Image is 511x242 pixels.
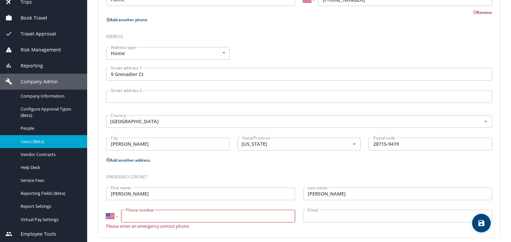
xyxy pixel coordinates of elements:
[21,216,79,223] span: Virtual Pay Settings
[473,10,492,15] button: Remove
[21,177,79,184] span: Service Fees
[21,151,79,158] span: Vendor Contracts
[12,78,58,85] span: Company Admin
[21,138,79,145] span: Users (Beta)
[12,62,43,69] span: Reporting
[12,30,56,38] span: Travel Approval
[21,190,79,197] span: Reporting Fields (Beta)
[106,17,147,23] button: Add another phone
[106,157,150,163] button: Add another address
[21,164,79,171] span: Help Desk
[350,140,358,148] button: Open
[106,47,230,60] div: Home
[482,118,490,125] button: Open
[12,46,61,53] span: Risk Management
[106,170,492,181] h3: Emergency contact
[21,93,79,99] span: Company Information
[12,230,56,238] span: Employee Tools
[472,214,491,232] button: save
[21,203,79,209] span: Report Settings
[12,14,47,22] span: Book Travel
[21,106,79,119] span: Configure Approval Types (Beta)
[106,29,492,40] h3: Address
[106,222,295,228] p: Please enter an emergency contact phone
[21,125,79,131] span: People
